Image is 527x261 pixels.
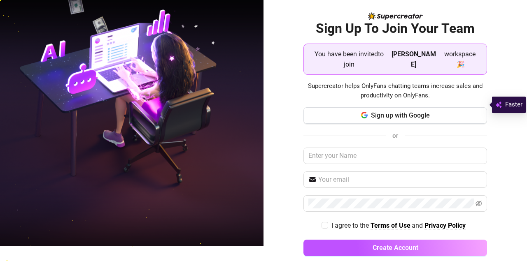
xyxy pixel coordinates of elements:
span: I agree to the [331,222,371,229]
input: Enter your Name [303,148,487,164]
button: Sign up with Google [303,107,487,124]
span: Supercreator helps OnlyFans chatting teams increase sales and productivity on OnlyFans. [303,81,487,101]
strong: [PERSON_NAME] [392,50,436,68]
strong: Privacy Policy [424,222,466,229]
strong: Terms of Use [371,222,410,229]
span: and [412,222,424,229]
span: eye-invisible [476,200,482,207]
span: Faster [505,100,522,110]
a: Privacy Policy [424,222,466,230]
button: Create Account [303,240,487,256]
span: or [392,132,398,139]
span: Sign up with Google [371,111,430,119]
a: Terms of Use [371,222,410,230]
input: Your email [318,175,483,185]
h2: Sign Up To Join Your Team [303,20,487,37]
img: svg%3e [495,100,502,110]
img: logo-BBDzfeDw.svg [368,12,423,20]
span: workspace 🎉 [439,49,480,69]
span: Create Account [373,244,418,252]
span: You have been invited to join [310,49,388,69]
